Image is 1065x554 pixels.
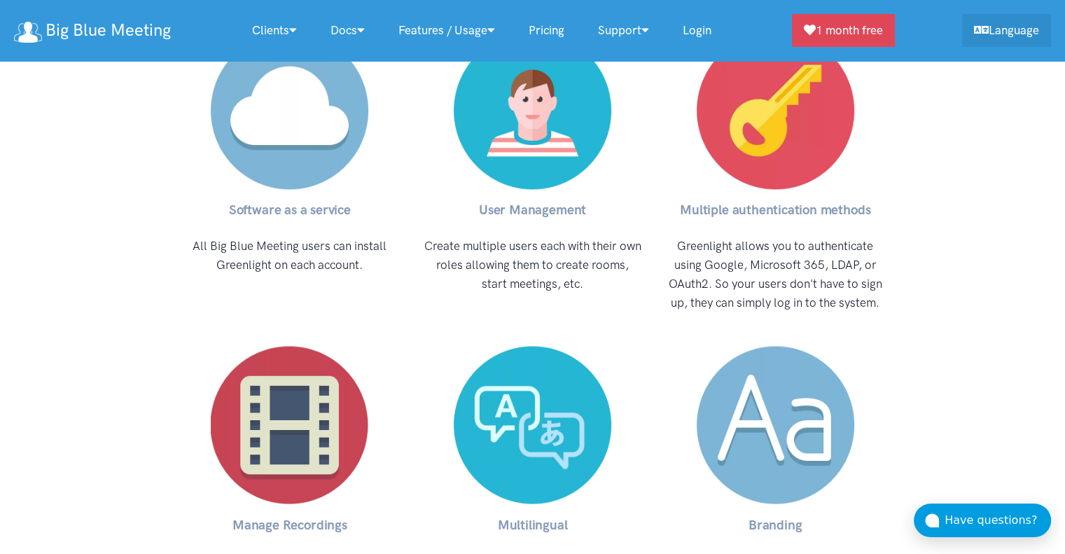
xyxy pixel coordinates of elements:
[235,15,314,46] a: Clients
[697,32,854,189] img: Multiple authentication methods
[14,15,171,46] a: Big Blue Meeting
[792,14,895,47] a: 1 month free
[229,202,351,218] strong: Software as a service
[665,237,886,313] p: Greenlight allows you to authenticate using Google, Microsoft 365, LDAP, or OAuth2. So your users...
[479,202,586,218] strong: User Management
[666,15,728,46] a: Login
[14,22,42,43] img: logo
[314,15,382,46] a: Docs
[454,32,611,189] img: User Management
[581,15,666,46] a: Support
[454,346,611,504] img: Multilingual
[422,237,643,294] p: Create multiple users each with their own roles allowing them to create rooms, start meetings, etc.
[914,504,1051,537] button: Have questions?
[211,32,368,189] img: Software as a service
[962,14,1051,47] a: Language
[680,202,870,218] strong: Multiple authentication methods
[498,516,568,532] strong: Multilingual
[382,15,512,46] a: Features / Usage
[211,346,368,504] img: Manage Recordings
[232,516,347,532] strong: Manage Recordings
[749,516,802,532] strong: Branding
[180,237,401,275] p: All Big Blue Meeting users can install Greenlight on each account.
[697,346,854,504] img: Branding
[945,511,1051,529] div: Have questions?
[512,15,581,46] a: Pricing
